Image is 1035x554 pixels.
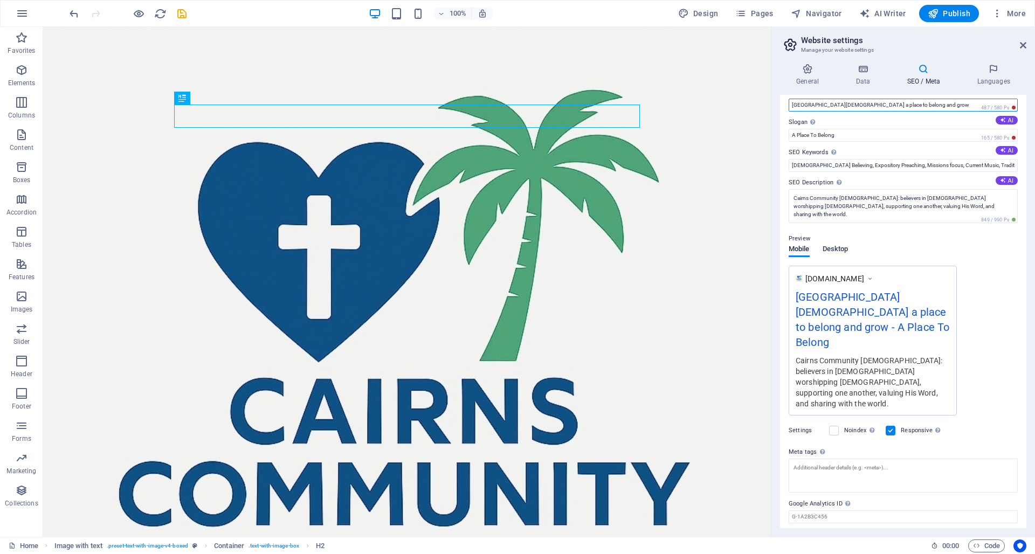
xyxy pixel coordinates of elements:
[901,424,943,437] label: Responsive
[789,528,1018,541] label: Google Maps API key
[8,46,35,55] p: Favorites
[859,8,906,19] span: AI Writer
[107,539,188,552] span: . preset-text-with-image-v4-boxed
[8,111,35,120] p: Columns
[8,79,36,87] p: Elements
[789,446,1018,459] label: Meta tags
[839,64,891,86] h4: Data
[789,510,1018,523] input: G-1A2B3C456
[789,243,810,258] span: Mobile
[5,499,38,508] p: Collections
[988,5,1030,22] button: More
[942,539,959,552] span: 00 00
[11,370,32,378] p: Header
[678,8,719,19] span: Design
[132,7,145,20] button: Click here to leave preview mode and continue editing
[996,176,1018,185] button: SEO Description
[6,467,36,475] p: Marketing
[54,539,325,552] nav: breadcrumb
[931,539,960,552] h6: Session time
[928,8,970,19] span: Publish
[844,424,879,437] label: Noindex
[433,7,472,20] button: 100%
[979,134,1018,142] span: 165 / 580 Px
[10,143,33,152] p: Content
[450,7,467,20] h6: 100%
[789,116,1018,129] label: Slogan
[176,8,188,20] i: Save (Ctrl+S)
[796,355,950,409] div: Cairns Community [DEMOGRAPHIC_DATA]: believers in [DEMOGRAPHIC_DATA] worshipping [DEMOGRAPHIC_DAT...
[780,64,839,86] h4: General
[249,539,299,552] span: . text-with-image-box
[13,337,30,346] p: Slider
[175,7,188,20] button: save
[9,273,34,281] p: Features
[968,539,1005,552] button: Code
[13,176,31,184] p: Boxes
[6,208,37,217] p: Accordion
[823,243,848,258] span: Desktop
[789,146,1018,159] label: SEO Keywords
[791,8,842,19] span: Navigator
[992,8,1026,19] span: More
[316,539,325,552] span: Click to select. Double-click to edit
[796,289,950,355] div: [GEOGRAPHIC_DATA][DEMOGRAPHIC_DATA] a place to belong and grow - A Place To Belong
[979,104,1018,112] span: 487 / 580 Px
[891,64,961,86] h4: SEO / Meta
[154,8,167,20] i: Reload page
[12,240,31,249] p: Tables
[789,129,1018,142] input: Slogan...
[192,543,197,549] i: This element is a customizable preset
[12,402,31,411] p: Footer
[674,5,723,22] div: Design (Ctrl+Alt+Y)
[996,116,1018,124] button: Slogan
[796,275,803,282] img: F094AEA5-6428-47B1-A63A-C51F9D669253-YJyNHJGrT5XwKYWOp1wM2g-hO7y1Qt3Jp9dqOnKlXl20A.png
[801,36,1026,45] h2: Website settings
[789,176,1018,189] label: SEO Description
[801,45,1005,55] h3: Manage your website settings
[786,5,846,22] button: Navigator
[919,5,979,22] button: Publish
[214,539,244,552] span: Click to select. Double-click to edit
[789,424,824,437] label: Settings
[735,8,773,19] span: Pages
[789,232,810,245] p: Preview
[805,273,864,284] span: [DOMAIN_NAME]
[973,539,1000,552] span: Code
[9,539,38,552] a: Click to cancel selection. Double-click to open Pages
[67,7,80,20] button: undo
[674,5,723,22] button: Design
[1013,539,1026,552] button: Usercentrics
[789,245,848,266] div: Preview
[731,5,777,22] button: Pages
[68,8,80,20] i: Undo: Edit title (Ctrl+Z)
[789,497,1018,510] label: Google Analytics ID
[11,305,33,314] p: Images
[996,146,1018,155] button: SEO Keywords
[961,64,1026,86] h4: Languages
[979,216,1018,224] span: 849 / 990 Px
[12,434,31,443] p: Forms
[54,539,102,552] span: Click to select. Double-click to edit
[478,9,487,18] i: On resize automatically adjust zoom level to fit chosen device.
[950,542,951,550] span: :
[855,5,910,22] button: AI Writer
[154,7,167,20] button: reload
